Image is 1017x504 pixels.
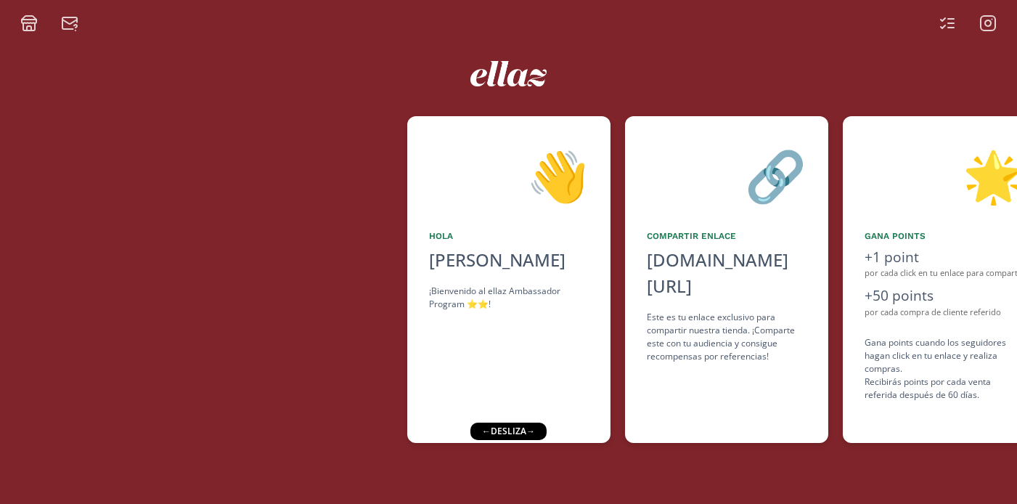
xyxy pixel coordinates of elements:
div: Compartir Enlace [647,229,806,243]
div: [PERSON_NAME] [429,247,589,273]
div: [DOMAIN_NAME][URL] [647,247,806,299]
div: Este es tu enlace exclusivo para compartir nuestra tienda. ¡Comparte este con tu audiencia y cons... [647,311,806,363]
img: ew9eVGDHp6dD [470,61,547,86]
div: ¡Bienvenido al ellaz Ambassador Program ⭐️⭐️! [429,285,589,311]
div: 👋 [429,138,589,212]
div: Hola [429,229,589,243]
div: 🔗 [647,138,806,212]
div: ← desliza → [470,423,546,440]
